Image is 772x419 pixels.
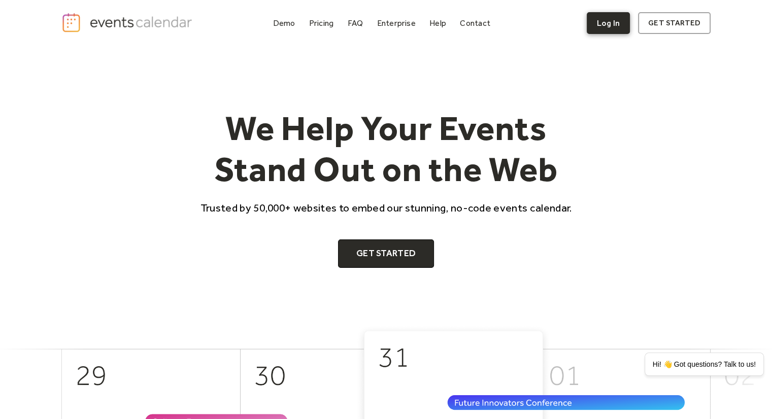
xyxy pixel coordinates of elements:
[269,16,299,30] a: Demo
[273,20,295,26] div: Demo
[425,16,450,30] a: Help
[377,20,415,26] div: Enterprise
[61,12,195,33] a: home
[429,20,446,26] div: Help
[460,20,490,26] div: Contact
[373,16,419,30] a: Enterprise
[191,200,581,215] p: Trusted by 50,000+ websites to embed our stunning, no-code events calendar.
[309,20,334,26] div: Pricing
[344,16,367,30] a: FAQ
[305,16,338,30] a: Pricing
[348,20,363,26] div: FAQ
[456,16,494,30] a: Contact
[638,12,711,34] a: get started
[191,108,581,190] h1: We Help Your Events Stand Out on the Web
[587,12,630,34] a: Log In
[338,239,434,268] a: Get Started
